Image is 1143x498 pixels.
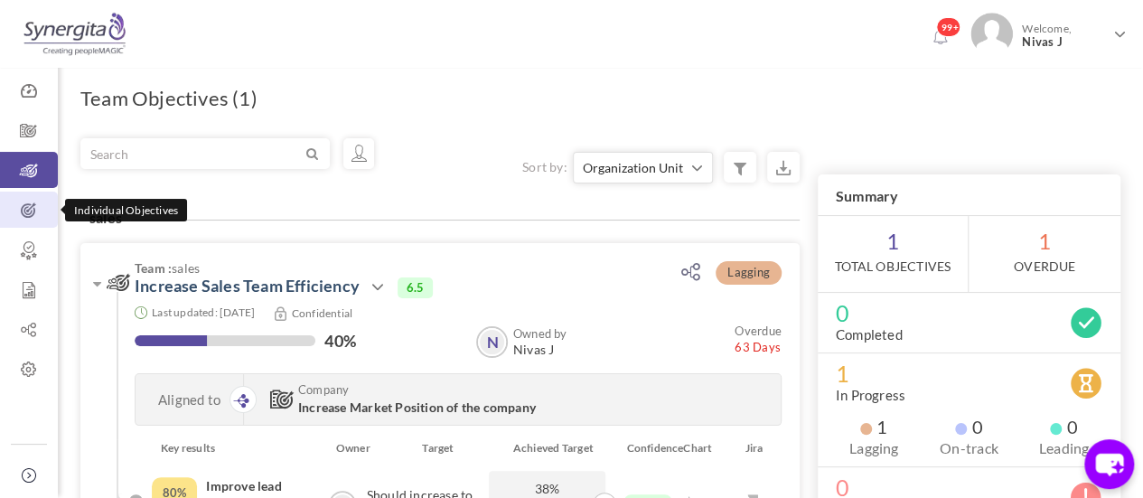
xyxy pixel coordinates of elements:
[298,383,627,396] span: Company
[836,439,913,457] label: Lagging
[147,439,325,457] div: Key results
[836,325,903,343] label: Completed
[513,343,567,357] span: Nivas J
[135,261,628,275] span: sales
[81,139,303,168] input: Search
[970,13,1013,55] img: Photo
[1050,418,1077,436] span: 0
[716,261,781,285] span: Lagging
[152,305,255,319] small: Last updated: [DATE]
[767,152,800,183] small: Export
[1014,258,1075,276] label: OverDue
[836,364,1102,382] span: 1
[955,418,982,436] span: 0
[80,86,258,111] h1: Team Objectives (1)
[292,306,352,320] small: Confidential
[674,439,723,457] div: Chart
[21,12,128,57] img: Logo
[735,324,781,338] small: Overdue
[818,216,969,292] span: 1
[836,478,1102,496] span: 0
[1026,439,1102,457] label: Leading
[498,480,596,497] span: 38%
[135,276,360,296] a: Increase Sales Team Efficiency
[936,17,960,37] span: 99+
[818,174,1120,216] h3: Summary
[734,161,746,177] i: Filter
[836,386,905,404] label: In Progress
[522,158,567,176] label: Sort by:
[963,5,1134,59] a: Photo Welcome,Nivas J
[573,152,713,183] button: Organization Unit
[65,199,187,221] div: Individual Objectives
[836,304,1102,322] span: 0
[613,439,674,457] div: Confidence
[398,277,434,297] span: 6.5
[491,439,614,457] div: Achieved Target
[583,159,689,177] span: Organization Unit
[835,258,951,276] label: Total Objectives
[80,210,131,226] h4: sales
[136,374,244,425] div: Aligned to
[925,23,954,52] a: Notifications
[135,260,172,276] b: Team :
[343,138,374,169] a: Objectives assigned to me
[860,418,887,436] span: 1
[735,323,781,355] small: 63 Days
[1013,13,1111,58] span: Welcome,
[513,326,567,341] b: Owned by
[478,328,506,356] a: N
[1084,439,1134,489] button: chat-button
[324,332,356,350] label: 40%
[368,439,491,457] div: Target
[723,439,784,457] div: Jira
[969,216,1120,292] span: 1
[298,399,536,415] span: Increase Market Position of the company
[931,439,1007,457] label: On-track
[325,439,368,457] div: Owner
[1022,35,1107,49] span: Nivas J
